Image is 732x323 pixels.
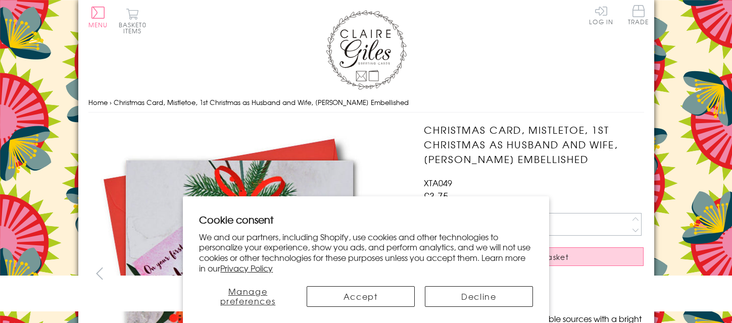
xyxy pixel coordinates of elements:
button: prev [88,262,111,285]
a: Privacy Policy [220,262,273,274]
span: XTA049 [424,177,452,189]
p: We and our partners, including Shopify, use cookies and other technologies to personalize your ex... [199,232,533,274]
button: Manage preferences [199,286,296,307]
a: Home [88,97,108,107]
a: Trade [628,5,649,27]
span: › [110,97,112,107]
span: Manage preferences [220,285,276,307]
a: Log In [589,5,613,25]
span: Christmas Card, Mistletoe, 1st Christmas as Husband and Wife, [PERSON_NAME] Embellished [114,97,409,107]
nav: breadcrumbs [88,92,644,113]
button: Basket0 items [119,8,147,34]
span: Trade [628,5,649,25]
button: Decline [425,286,533,307]
button: Accept [307,286,415,307]
button: Menu [88,7,108,28]
span: Menu [88,20,108,29]
h1: Christmas Card, Mistletoe, 1st Christmas as Husband and Wife, [PERSON_NAME] Embellished [424,123,644,166]
span: £3.75 [424,189,449,203]
h2: Cookie consent [199,212,533,227]
img: Claire Giles Greetings Cards [326,10,407,90]
span: 0 items [123,20,147,35]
